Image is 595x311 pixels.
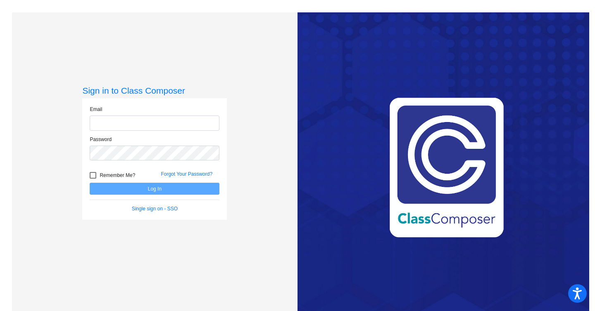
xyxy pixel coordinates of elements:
button: Log In [90,183,219,195]
h3: Sign in to Class Composer [82,85,227,96]
a: Forgot Your Password? [161,171,212,177]
label: Email [90,106,102,113]
a: Single sign on - SSO [132,206,178,212]
label: Password [90,136,112,143]
span: Remember Me? [100,170,135,180]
